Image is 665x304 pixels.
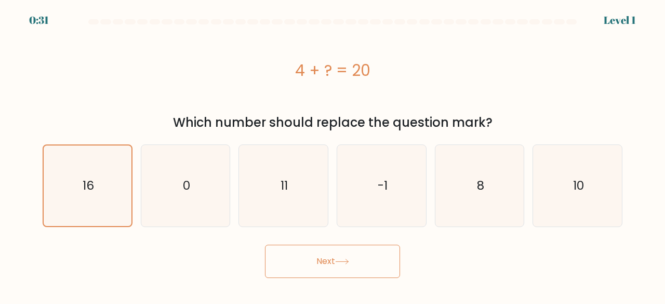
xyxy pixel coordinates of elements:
div: Level 1 [604,12,636,28]
div: Which number should replace the question mark? [49,113,616,132]
text: 8 [477,177,484,194]
text: 11 [281,177,288,194]
div: 0:31 [29,12,49,28]
button: Next [265,245,400,278]
div: 4 + ? = 20 [43,59,622,82]
text: 0 [183,177,190,194]
text: 16 [83,177,94,194]
text: -1 [377,177,387,194]
text: 10 [573,177,584,194]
